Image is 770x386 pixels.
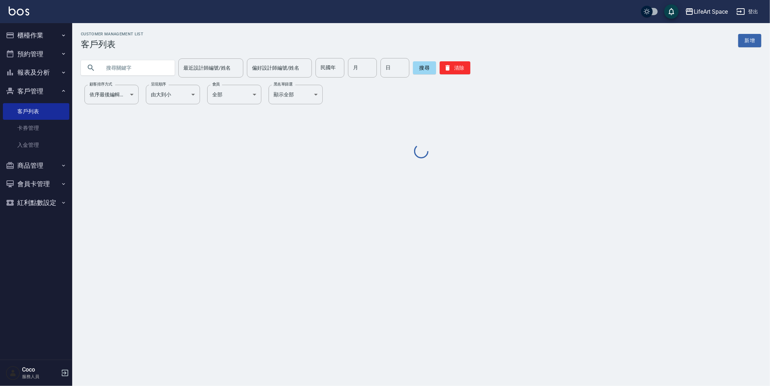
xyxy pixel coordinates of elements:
[207,85,261,104] div: 全部
[101,58,169,78] input: 搜尋關鍵字
[734,5,761,18] button: 登出
[84,85,139,104] div: 依序最後編輯時間
[3,103,69,120] a: 客戶列表
[6,366,20,380] img: Person
[22,366,59,373] h5: Coco
[81,32,143,36] h2: Customer Management List
[151,82,166,87] label: 呈現順序
[3,26,69,45] button: 櫃檯作業
[694,7,728,16] div: LifeArt Space
[274,82,292,87] label: 黑名單篩選
[3,82,69,101] button: 客戶管理
[90,82,112,87] label: 顧客排序方式
[3,137,69,153] a: 入金管理
[9,6,29,16] img: Logo
[22,373,59,380] p: 服務人員
[81,39,143,49] h3: 客戶列表
[3,120,69,136] a: 卡券管理
[664,4,679,19] button: save
[440,61,470,74] button: 清除
[3,45,69,63] button: 預約管理
[269,85,323,104] div: 顯示全部
[3,63,69,82] button: 報表及分析
[3,175,69,193] button: 會員卡管理
[682,4,731,19] button: LifeArt Space
[413,61,436,74] button: 搜尋
[738,34,761,47] a: 新增
[146,85,200,104] div: 由大到小
[212,82,220,87] label: 會員
[3,156,69,175] button: 商品管理
[3,193,69,212] button: 紅利點數設定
